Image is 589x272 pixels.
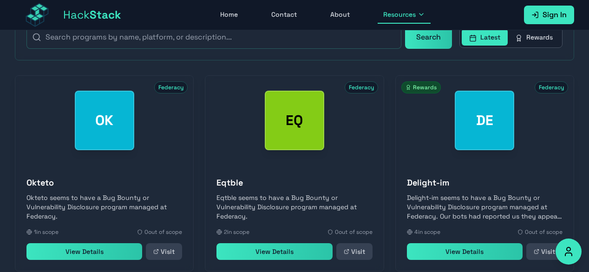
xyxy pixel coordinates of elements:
span: Sign In [543,9,567,20]
h3: Eqtble [216,176,372,189]
span: 0 out of scope [335,228,373,236]
span: Stack [90,7,121,22]
span: 0 out of scope [525,228,563,236]
a: Visit [336,243,373,260]
button: Latest [462,29,508,46]
a: View Details [407,243,523,260]
a: Home [215,6,243,24]
button: Rewards [508,29,560,46]
h3: Delight-im [407,176,563,189]
span: Resources [383,10,416,19]
button: Search [405,26,452,49]
span: Rewards [401,81,441,93]
span: 1 in scope [34,228,59,236]
a: Contact [266,6,302,24]
span: Federacy [345,81,378,93]
div: Okteto [75,91,134,150]
p: Okteto seems to have a Bug Bounty or Vulnerability Disclosure program managed at Federacy. [26,193,182,221]
a: About [325,6,355,24]
div: Delight-im [455,91,514,150]
p: Delight-im seems to have a Bug Bounty or Vulnerability Disclosure program managed at Federacy. Ou... [407,193,563,221]
button: Accessibility Options [556,239,582,265]
input: Search programs by name, platform, or description... [26,26,401,49]
span: 2 in scope [224,228,249,236]
div: Eqtble [265,91,324,150]
span: Federacy [154,81,188,93]
a: Visit [526,243,563,260]
span: Federacy [535,81,568,93]
a: Visit [146,243,182,260]
p: Eqtble seems to have a Bug Bounty or Vulnerability Disclosure program managed at Federacy. [216,193,372,221]
a: Sign In [524,6,574,24]
span: 0 out of scope [144,228,182,236]
a: View Details [26,243,142,260]
span: 4 in scope [414,228,440,236]
span: Hack [63,7,121,22]
a: View Details [216,243,332,260]
h3: Okteto [26,176,182,189]
button: Resources [378,6,431,24]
